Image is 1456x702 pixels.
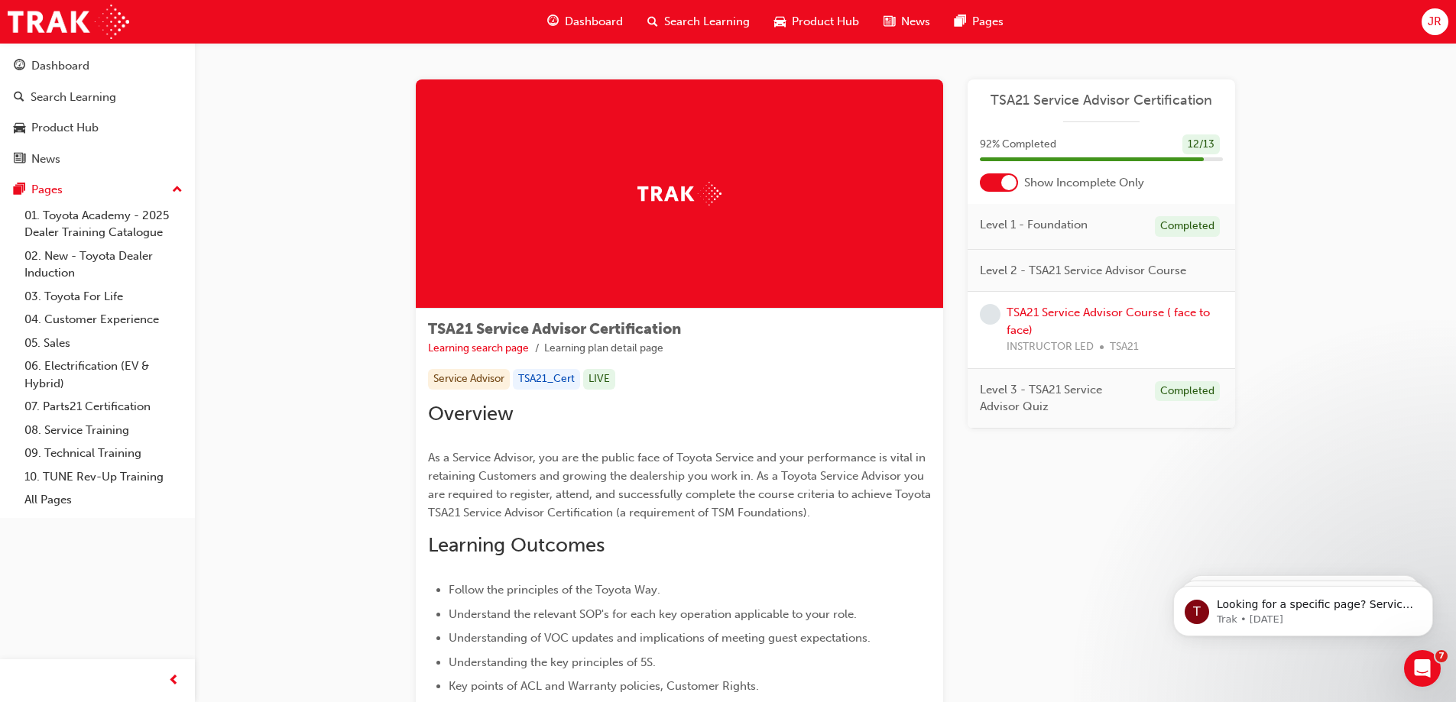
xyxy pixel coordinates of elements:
span: news-icon [14,153,25,167]
span: News [901,13,930,31]
span: Search Learning [664,13,750,31]
span: guage-icon [547,12,559,31]
span: Overview [428,402,514,425]
span: car-icon [14,121,25,135]
span: Understand the relevant SOP's for each key operation applicable to your role. [449,607,857,621]
a: News [6,145,189,173]
span: 92 % Completed [980,136,1056,154]
a: Dashboard [6,52,189,80]
span: search-icon [14,91,24,105]
button: DashboardSearch LearningProduct HubNews [6,49,189,176]
div: Pages [31,181,63,199]
span: Level 1 - Foundation [980,216,1088,234]
span: 7 [1435,650,1448,662]
a: 08. Service Training [18,419,189,442]
span: JR [1428,13,1441,31]
span: TSA21 [1110,338,1139,356]
span: TSA21 Service Advisor Certification [428,320,681,338]
span: INSTRUCTOR LED [1007,338,1094,356]
a: pages-iconPages [942,6,1016,37]
span: up-icon [172,180,183,200]
span: Dashboard [565,13,623,31]
iframe: Intercom notifications message [1150,554,1456,661]
a: TSA21 Service Advisor Course ( face to face) [1007,306,1210,337]
a: 02. New - Toyota Dealer Induction [18,244,189,285]
div: Service Advisor [428,369,510,390]
span: guage-icon [14,60,25,73]
a: car-iconProduct Hub [762,6,871,37]
iframe: Intercom live chat [1404,650,1441,687]
div: Completed [1155,381,1220,402]
span: Level 2 - TSA21 Service Advisor Course [980,262,1186,280]
span: Understanding the key principles of 5S. [449,655,656,669]
a: 03. Toyota For Life [18,285,189,309]
span: Pages [972,13,1004,31]
a: All Pages [18,488,189,512]
span: Follow the principles of the Toyota Way. [449,583,660,597]
a: Product Hub [6,114,189,142]
a: 10. TUNE Rev-Up Training [18,465,189,489]
div: LIVE [583,369,615,390]
span: Level 3 - TSA21 Service Advisor Quiz [980,381,1143,416]
img: Trak [8,5,129,39]
button: Pages [6,176,189,204]
span: pages-icon [14,183,25,197]
a: 06. Electrification (EV & Hybrid) [18,354,189,395]
a: Search Learning [6,83,189,112]
span: search-icon [647,12,658,31]
span: As a Service Advisor, you are the public face of Toyota Service and your performance is vital in ... [428,451,934,519]
li: Learning plan detail page [544,340,663,357]
span: prev-icon [168,671,180,691]
a: 01. Toyota Academy - 2025 Dealer Training Catalogue [18,204,189,244]
div: Search Learning [31,89,116,106]
span: news-icon [884,12,895,31]
a: TSA21 Service Advisor Certification [980,92,1223,109]
a: 04. Customer Experience [18,308,189,332]
button: JR [1422,8,1448,35]
span: Product Hub [792,13,859,31]
a: Learning search page [428,341,529,354]
div: Completed [1155,216,1220,237]
span: Show Incomplete Only [1024,174,1144,192]
span: Learning Outcomes [428,533,605,557]
img: Trak [637,182,722,205]
div: News [31,150,60,168]
span: Key points of ACL and Warranty policies, Customer Rights. [449,679,759,693]
div: Dashboard [31,57,89,75]
div: TSA21_Cert [513,369,580,390]
a: 07. Parts21 Certification [18,395,189,419]
a: 05. Sales [18,332,189,355]
span: Understanding of VOC updates and implications of meeting guest expectations. [449,631,871,645]
a: 09. Technical Training [18,442,189,465]
a: search-iconSearch Learning [635,6,762,37]
span: learningRecordVerb_NONE-icon [980,304,1000,325]
a: news-iconNews [871,6,942,37]
span: car-icon [774,12,786,31]
a: guage-iconDashboard [535,6,635,37]
div: 12 / 13 [1182,134,1220,155]
div: Product Hub [31,119,99,137]
span: pages-icon [955,12,966,31]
